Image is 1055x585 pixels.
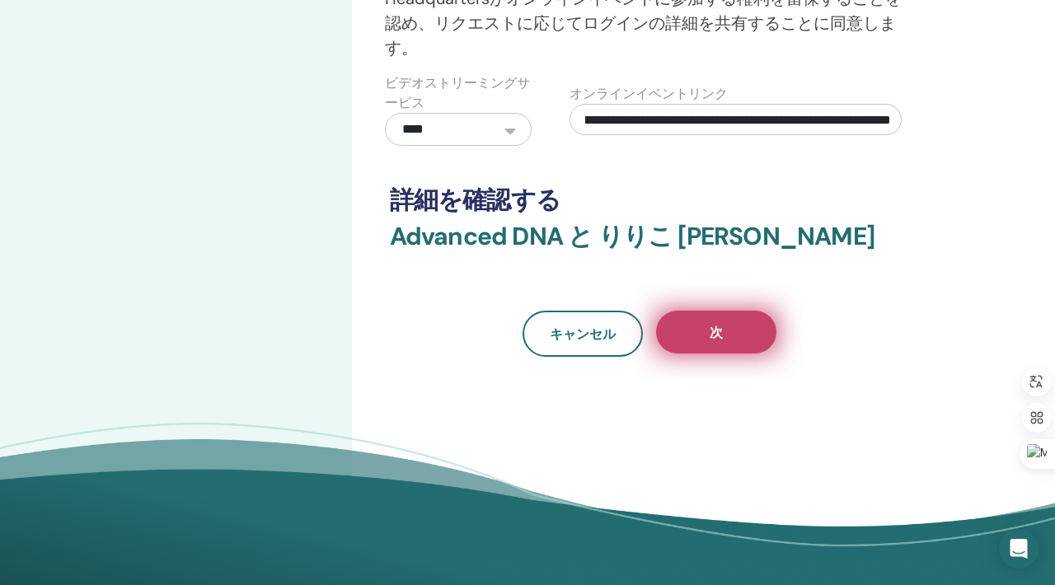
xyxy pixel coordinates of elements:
span: キャンセル [550,325,616,343]
div: Open Intercom Messenger [999,529,1039,569]
label: オンラインイベントリンク [570,84,728,104]
a: キャンセル [523,311,643,357]
span: 次 [710,324,723,341]
button: 次 [656,311,776,353]
h3: 詳細を確認する [390,185,910,215]
label: ビデオストリーミングサービス [385,73,532,113]
h3: Advanced DNA と りりこ [PERSON_NAME] [390,222,910,271]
